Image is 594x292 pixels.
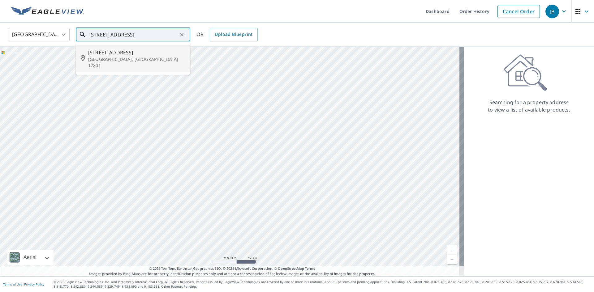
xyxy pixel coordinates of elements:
[178,30,186,39] button: Clear
[278,266,304,271] a: OpenStreetMap
[3,282,22,286] a: Terms of Use
[210,28,257,41] a: Upload Blueprint
[88,56,185,69] p: [GEOGRAPHIC_DATA], [GEOGRAPHIC_DATA] 17801
[545,5,559,18] div: JB
[8,26,70,43] div: [GEOGRAPHIC_DATA]
[149,266,315,271] span: © 2025 TomTom, Earthstar Geographics SIO, © 2025 Microsoft Corporation, ©
[11,7,84,16] img: EV Logo
[497,5,540,18] a: Cancel Order
[24,282,44,286] a: Privacy Policy
[447,245,457,255] a: Current Level 5, Zoom In
[3,282,44,286] p: |
[88,49,185,56] span: [STREET_ADDRESS]
[447,255,457,264] a: Current Level 5, Zoom Out
[22,250,38,265] div: Aerial
[7,250,54,265] div: Aerial
[305,266,315,271] a: Terms
[215,31,252,38] span: Upload Blueprint
[89,26,178,43] input: Search by address or latitude-longitude
[54,280,591,289] p: © 2025 Eagle View Technologies, Inc. and Pictometry International Corp. All Rights Reserved. Repo...
[196,28,258,41] div: OR
[488,99,570,113] p: Searching for a property address to view a list of available products.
